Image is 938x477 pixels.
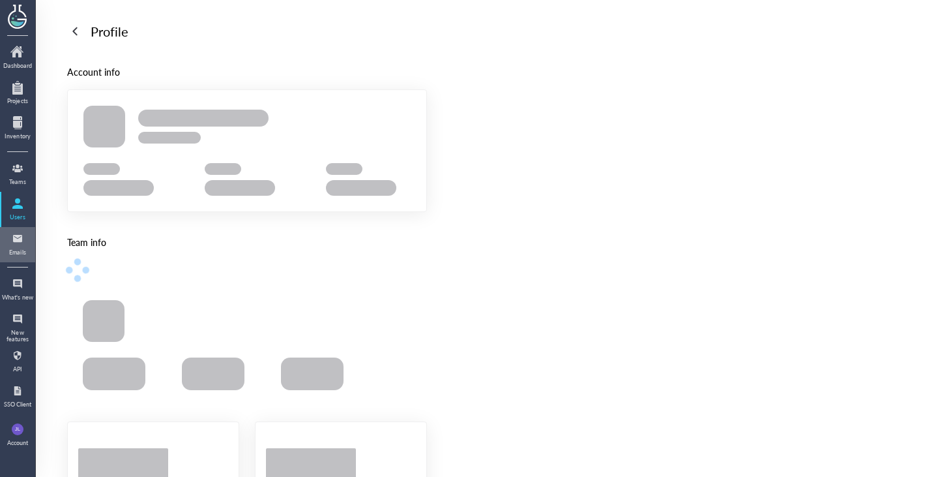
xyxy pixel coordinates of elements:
[1,133,34,140] div: Inventory
[7,440,28,446] div: Account
[1,345,34,378] a: API
[91,21,128,42] div: Profile
[1,214,34,221] div: Users
[1,401,34,408] div: SSO Client
[1,42,34,74] a: Dashboard
[1,294,34,301] div: What's new
[1,380,34,413] a: SSO Client
[1,63,34,69] div: Dashboard
[1,330,34,343] div: New features
[1,158,34,191] a: Teams
[67,65,427,79] div: Account info
[1,193,34,226] a: Users
[1,273,34,306] a: What's new
[1,249,34,256] div: Emails
[1,77,34,110] a: Projects
[1,112,34,145] a: Inventory
[1,98,34,104] div: Projects
[1,228,34,261] a: Emails
[1,366,34,373] div: API
[1,179,34,185] div: Teams
[67,21,128,42] a: Profile
[67,235,427,249] div: Team info
[15,423,20,435] span: JL
[1,309,34,343] a: New features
